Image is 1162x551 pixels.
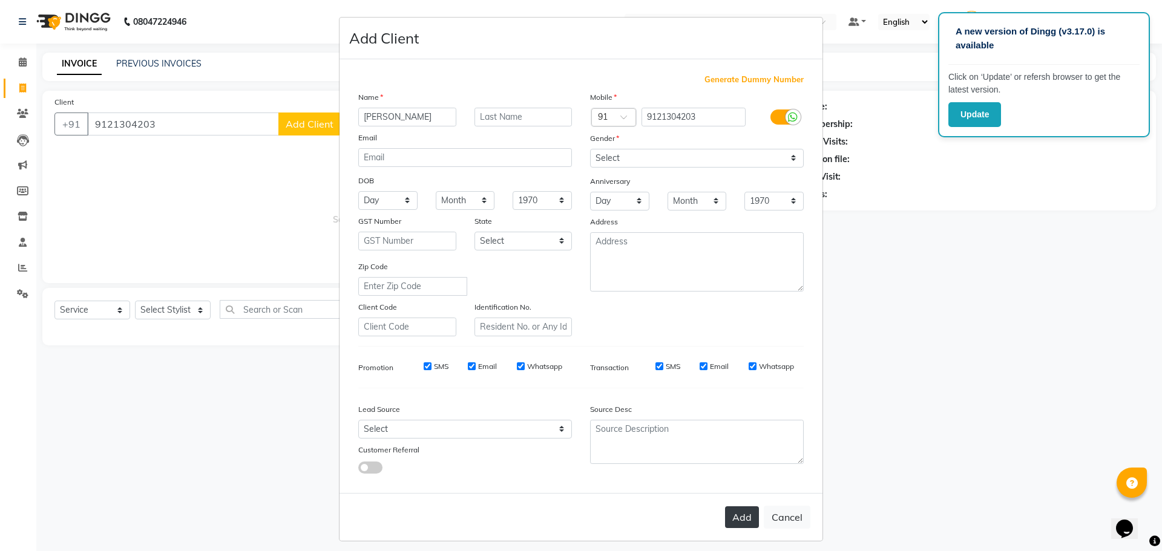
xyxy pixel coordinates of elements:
[358,132,377,143] label: Email
[474,108,573,126] input: Last Name
[590,92,617,103] label: Mobile
[590,362,629,373] label: Transaction
[358,92,383,103] label: Name
[474,302,531,313] label: Identification No.
[764,506,810,529] button: Cancel
[434,361,448,372] label: SMS
[358,362,393,373] label: Promotion
[1111,503,1150,539] iframe: chat widget
[956,25,1132,52] p: A new version of Dingg (v3.17.0) is available
[590,217,618,227] label: Address
[358,216,401,227] label: GST Number
[478,361,497,372] label: Email
[666,361,680,372] label: SMS
[948,102,1001,127] button: Update
[358,175,374,186] label: DOB
[710,361,729,372] label: Email
[358,445,419,455] label: Customer Referral
[358,232,456,250] input: GST Number
[358,108,456,126] input: First Name
[527,361,562,372] label: Whatsapp
[759,361,794,372] label: Whatsapp
[725,506,759,528] button: Add
[349,27,419,49] h4: Add Client
[590,133,619,144] label: Gender
[590,404,632,415] label: Source Desc
[358,302,397,313] label: Client Code
[704,74,804,86] span: Generate Dummy Number
[642,108,746,126] input: Mobile
[358,148,572,167] input: Email
[474,318,573,336] input: Resident No. or Any Id
[358,277,467,296] input: Enter Zip Code
[358,318,456,336] input: Client Code
[948,71,1140,96] p: Click on ‘Update’ or refersh browser to get the latest version.
[590,176,630,187] label: Anniversary
[358,261,388,272] label: Zip Code
[474,216,492,227] label: State
[358,404,400,415] label: Lead Source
